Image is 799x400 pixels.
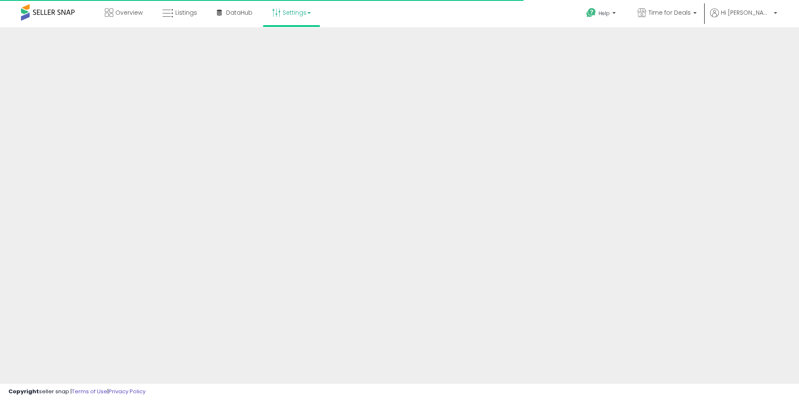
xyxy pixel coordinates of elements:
a: Help [580,1,624,27]
a: Terms of Use [72,387,107,395]
span: Help [599,10,610,17]
a: Privacy Policy [109,387,146,395]
span: Overview [115,8,143,17]
strong: Copyright [8,387,39,395]
span: Listings [175,8,197,17]
a: Hi [PERSON_NAME] [710,8,777,27]
div: seller snap | | [8,388,146,396]
span: Hi [PERSON_NAME] [721,8,771,17]
i: Get Help [586,8,596,18]
span: DataHub [226,8,252,17]
span: Time for Deals [648,8,691,17]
